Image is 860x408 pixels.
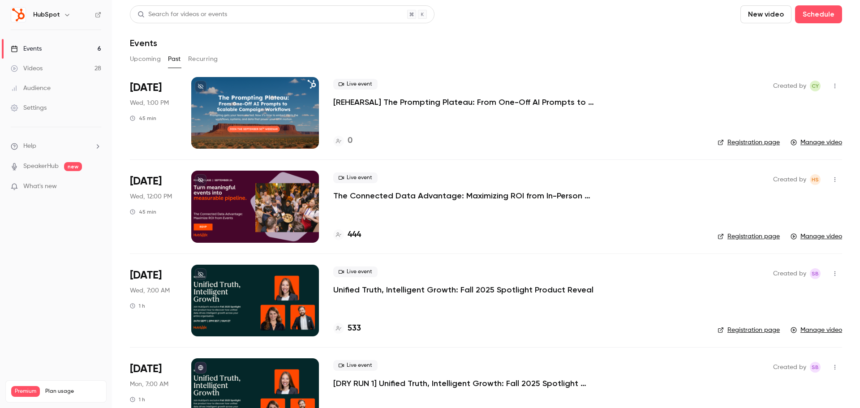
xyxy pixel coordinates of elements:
[333,284,593,295] a: Unified Truth, Intelligent Growth: Fall 2025 Spotlight Product Reveal
[130,380,168,389] span: Mon, 7:00 AM
[11,142,101,151] li: help-dropdown-opener
[130,265,177,336] div: Sep 24 Wed, 2:00 PM (Europe/London)
[791,326,842,335] a: Manage video
[812,268,819,279] span: SB
[348,322,361,335] h4: 533
[130,52,161,66] button: Upcoming
[718,232,780,241] a: Registration page
[773,174,806,185] span: Created by
[333,229,361,241] a: 444
[333,79,378,90] span: Live event
[130,115,156,122] div: 45 min
[11,44,42,53] div: Events
[90,183,101,191] iframe: Noticeable Trigger
[812,81,819,91] span: CY
[11,64,43,73] div: Videos
[130,77,177,149] div: Sep 24 Wed, 3:00 PM (America/New York)
[812,362,819,373] span: SB
[773,81,806,91] span: Created by
[23,182,57,191] span: What's new
[795,5,842,23] button: Schedule
[333,266,378,277] span: Live event
[348,229,361,241] h4: 444
[333,322,361,335] a: 533
[333,97,602,107] a: [REHEARSAL] The Prompting Plateau: From One-Off AI Prompts to Scalable Campaign Workflows
[130,286,170,295] span: Wed, 7:00 AM
[130,302,145,309] div: 1 h
[130,171,177,242] div: Sep 24 Wed, 12:00 PM (America/Denver)
[64,162,82,171] span: new
[333,135,353,147] a: 0
[138,10,227,19] div: Search for videos or events
[130,268,162,283] span: [DATE]
[718,138,780,147] a: Registration page
[810,268,821,279] span: Sharan Bansal
[348,135,353,147] h4: 0
[810,174,821,185] span: Heather Smyth
[773,362,806,373] span: Created by
[810,81,821,91] span: Celine Yung
[333,360,378,371] span: Live event
[812,174,819,185] span: HS
[130,396,145,403] div: 1 h
[11,103,47,112] div: Settings
[130,81,162,95] span: [DATE]
[23,162,59,171] a: SpeakerHub
[718,326,780,335] a: Registration page
[33,10,60,19] h6: HubSpot
[130,362,162,376] span: [DATE]
[45,388,101,395] span: Plan usage
[23,142,36,151] span: Help
[791,232,842,241] a: Manage video
[810,362,821,373] span: Sharan Bansal
[773,268,806,279] span: Created by
[168,52,181,66] button: Past
[11,84,51,93] div: Audience
[130,192,172,201] span: Wed, 12:00 PM
[130,208,156,215] div: 45 min
[130,99,169,107] span: Wed, 1:00 PM
[333,190,602,201] a: The Connected Data Advantage: Maximizing ROI from In-Person Events
[11,386,40,397] span: Premium
[130,174,162,189] span: [DATE]
[791,138,842,147] a: Manage video
[740,5,791,23] button: New video
[333,172,378,183] span: Live event
[130,38,157,48] h1: Events
[188,52,218,66] button: Recurring
[333,378,602,389] a: [DRY RUN 1] Unified Truth, Intelligent Growth: Fall 2025 Spotlight Product Reveal
[11,8,26,22] img: HubSpot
